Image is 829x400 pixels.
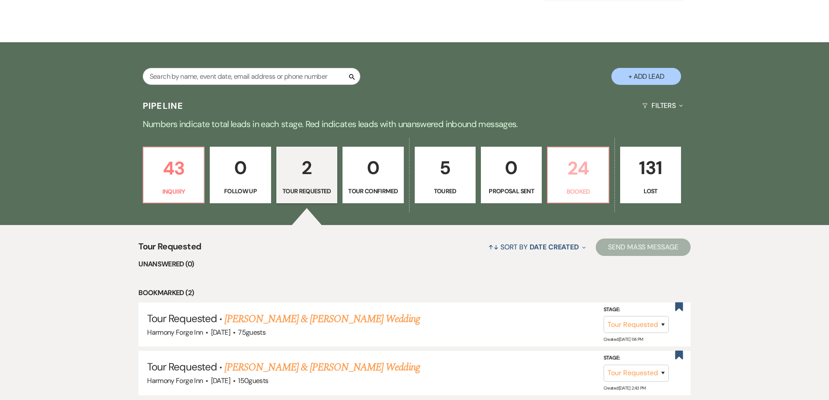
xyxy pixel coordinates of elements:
span: 150 guests [238,376,268,385]
p: 43 [149,154,198,183]
a: 0Proposal Sent [481,147,542,203]
a: 131Lost [620,147,681,203]
button: Sort By Date Created [485,235,589,259]
span: Date Created [530,242,579,252]
input: Search by name, event date, email address or phone number [143,68,360,85]
span: [DATE] [211,376,230,385]
li: Bookmarked (2) [138,287,691,299]
p: 24 [553,154,603,183]
p: Proposal Sent [487,186,536,196]
a: 5Toured [415,147,476,203]
a: [PERSON_NAME] & [PERSON_NAME] Wedding [225,311,420,327]
p: Numbers indicate total leads in each stage. Red indicates leads with unanswered inbound messages. [101,117,728,131]
span: Created: [DATE] 1:14 PM [604,336,643,342]
p: Tour Requested [282,186,332,196]
span: Tour Requested [138,240,201,259]
span: Harmony Forge Inn [147,376,203,385]
p: Toured [420,186,470,196]
button: Filters [639,94,686,117]
a: 24Booked [547,147,609,203]
p: Follow Up [215,186,265,196]
a: 2Tour Requested [276,147,337,203]
p: Tour Confirmed [348,186,398,196]
span: Created: [DATE] 2:43 PM [604,385,646,391]
span: Harmony Forge Inn [147,328,203,337]
p: 0 [487,153,536,182]
p: Inquiry [149,187,198,196]
button: Send Mass Message [596,239,691,256]
span: 75 guests [238,328,265,337]
label: Stage: [604,353,669,363]
p: 2 [282,153,332,182]
label: Stage: [604,305,669,315]
p: 5 [420,153,470,182]
p: Booked [553,187,603,196]
li: Unanswered (0) [138,259,691,270]
p: 0 [348,153,398,182]
span: [DATE] [211,328,230,337]
span: Tour Requested [147,360,217,373]
button: + Add Lead [611,68,681,85]
span: ↑↓ [488,242,499,252]
p: 0 [215,153,265,182]
p: 131 [626,153,675,182]
a: 0Tour Confirmed [342,147,403,203]
a: 43Inquiry [143,147,205,203]
a: 0Follow Up [210,147,271,203]
span: Tour Requested [147,312,217,325]
a: [PERSON_NAME] & [PERSON_NAME] Wedding [225,360,420,375]
h3: Pipeline [143,100,184,112]
p: Lost [626,186,675,196]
